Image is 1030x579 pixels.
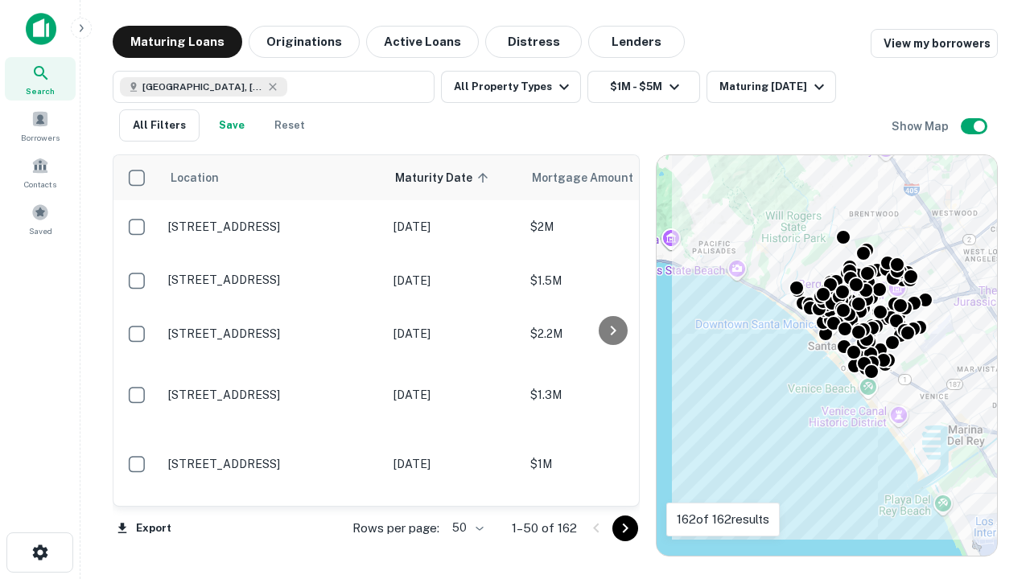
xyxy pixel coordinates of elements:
p: 162 of 162 results [677,510,769,529]
p: [STREET_ADDRESS] [168,273,377,287]
button: Export [113,516,175,540]
span: Location [170,168,219,187]
span: Search [26,84,55,97]
p: [DATE] [393,455,514,473]
button: $1M - $5M [587,71,700,103]
p: Rows per page: [352,519,439,538]
p: [DATE] [393,386,514,404]
span: Contacts [24,178,56,191]
a: Search [5,57,76,101]
button: Maturing [DATE] [707,71,836,103]
th: Mortgage Amount [522,155,699,200]
p: [STREET_ADDRESS] [168,220,377,234]
div: 50 [446,516,486,540]
th: Maturity Date [385,155,522,200]
p: [STREET_ADDRESS] [168,457,377,471]
button: Distress [485,26,582,58]
button: Originations [249,26,360,58]
span: Mortgage Amount [532,168,654,187]
p: $1.5M [530,272,691,289]
a: Contacts [5,150,76,194]
p: $2M [530,218,691,236]
div: Maturing [DATE] [719,77,829,96]
p: 1–50 of 162 [512,519,577,538]
button: [GEOGRAPHIC_DATA], [GEOGRAPHIC_DATA], [GEOGRAPHIC_DATA] [113,71,435,103]
p: $1M [530,455,691,473]
p: $1.3M [530,386,691,404]
div: 0 0 [657,155,997,556]
button: Save your search to get updates of matches that match your search criteria. [206,109,257,142]
p: [DATE] [393,272,514,289]
button: Maturing Loans [113,26,242,58]
a: Borrowers [5,104,76,147]
span: [GEOGRAPHIC_DATA], [GEOGRAPHIC_DATA], [GEOGRAPHIC_DATA] [142,80,263,94]
img: capitalize-icon.png [26,13,56,45]
button: All Filters [119,109,200,142]
h6: Show Map [892,117,951,135]
p: [DATE] [393,325,514,343]
button: All Property Types [441,71,581,103]
a: Saved [5,197,76,240]
span: Borrowers [21,131,60,144]
button: Reset [264,109,315,142]
iframe: Chat Widget [950,450,1030,528]
span: Saved [29,224,52,237]
p: [DATE] [393,218,514,236]
button: Lenders [588,26,685,58]
span: Maturity Date [395,168,493,187]
p: $2.2M [530,325,691,343]
th: Location [160,155,385,200]
button: Go to next page [612,515,638,541]
button: Active Loans [366,26,479,58]
p: [STREET_ADDRESS] [168,388,377,402]
a: View my borrowers [871,29,998,58]
p: [STREET_ADDRESS] [168,326,377,341]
